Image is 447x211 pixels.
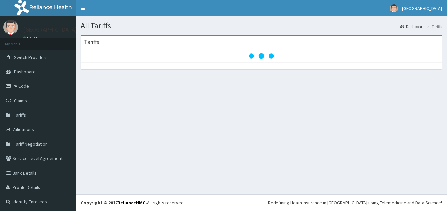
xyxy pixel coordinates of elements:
[14,112,26,118] span: Tariffs
[402,5,442,11] span: [GEOGRAPHIC_DATA]
[14,98,27,104] span: Claims
[81,200,147,206] strong: Copyright © 2017 .
[84,39,99,45] h3: Tariffs
[268,199,442,206] div: Redefining Heath Insurance in [GEOGRAPHIC_DATA] using Telemedicine and Data Science!
[76,194,447,211] footer: All rights reserved.
[118,200,146,206] a: RelianceHMO
[425,24,442,29] li: Tariffs
[14,69,36,75] span: Dashboard
[23,36,39,40] a: Online
[81,21,442,30] h1: All Tariffs
[390,4,398,12] img: User Image
[14,141,48,147] span: Tariff Negotiation
[400,24,425,29] a: Dashboard
[14,54,48,60] span: Switch Providers
[3,20,18,35] img: User Image
[23,27,77,33] p: [GEOGRAPHIC_DATA]
[248,43,275,69] svg: audio-loading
